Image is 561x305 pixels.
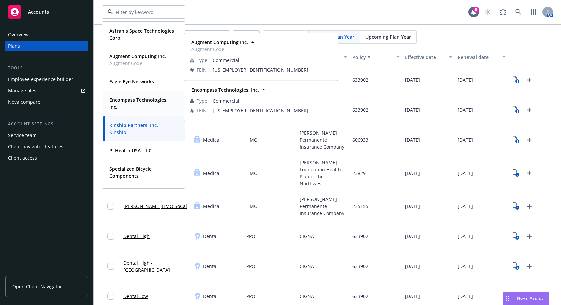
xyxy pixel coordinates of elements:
input: Toggle Row Selected [107,203,114,210]
div: Policy # [352,54,392,61]
strong: Augment Computing Inc. [191,39,248,45]
span: Augment Code [109,60,166,67]
a: Start snowing [481,5,494,19]
div: Drag to move [503,292,512,305]
span: Kinship [109,129,158,136]
span: Medical [203,136,221,143]
div: Plans [8,41,20,51]
a: Upload Plan Documents [524,168,535,178]
span: 633902 [352,76,368,83]
span: Nova Assist [517,295,543,301]
button: Nova Assist [503,292,549,305]
strong: Augment Computing Inc. [109,53,166,59]
text: 8 [517,206,518,210]
text: 8 [517,79,518,84]
input: Toggle Row Selected [107,233,114,240]
span: Filters [234,32,258,42]
span: [DATE] [458,233,473,240]
span: Accounts [28,9,49,15]
span: [DATE] [405,263,420,270]
span: Open Client Navigator [12,283,62,290]
a: Employee experience builder [5,74,88,85]
strong: Pi Health USA, LLC [109,147,152,154]
span: Dental [203,293,218,300]
span: Dental [203,263,218,270]
span: 23829 [352,170,366,177]
input: Toggle Row Selected [107,293,114,300]
a: Report a Bug [496,5,510,19]
span: Medical [203,203,221,210]
a: View Plan Documents [511,201,522,212]
a: Upload Plan Documents [524,261,535,272]
span: 633902 [352,263,368,270]
a: Upload Plan Documents [524,201,535,212]
strong: Encompass Technologies, Inc. [109,97,168,110]
span: Type [197,97,207,104]
a: Nova compare [5,97,88,107]
a: Upload Plan Documents [524,231,535,242]
span: 633902 [352,106,368,113]
span: PPO [246,263,255,270]
a: Dental High - [GEOGRAPHIC_DATA] [123,259,188,273]
a: Plans [5,41,88,51]
strong: Kinship Partners, Inc. [109,122,158,128]
a: View Plan Documents [511,291,522,302]
span: [US_EMPLOYER_IDENTIFICATION_NUMBER] [213,107,332,114]
a: Client navigator features [5,141,88,152]
div: Overview [8,29,29,40]
a: Client access [5,153,88,163]
span: [DATE] [405,203,420,210]
input: Filter by keyword [113,9,172,16]
a: Dental Low [123,293,148,300]
div: Client access [8,153,37,163]
div: Tools [5,65,88,71]
a: View Plan Documents [511,75,522,85]
input: Toggle Row Selected [107,263,114,270]
span: 633902 [352,293,368,300]
a: View Plan Documents [511,168,522,178]
span: FEIN [197,66,207,73]
div: Renewal date [458,54,498,61]
span: CIGNA [300,263,314,270]
span: [DATE] [405,293,420,300]
a: [PERSON_NAME] HMO SoCal [123,203,187,210]
span: [DATE] [405,170,420,177]
strong: Astranis Space Technologies Corp. [109,28,174,41]
span: FEIN [197,107,207,114]
button: Filters [233,30,260,44]
span: HMO [246,203,258,210]
span: Commercial [213,57,332,64]
span: CIGNA [300,293,314,300]
a: Overview [5,29,88,40]
a: Accounts [5,3,88,21]
span: 633902 [352,233,368,240]
button: Policy # [350,49,402,65]
div: Account settings [5,121,88,127]
span: PPO [246,233,255,240]
span: HMO [246,136,258,143]
span: [PERSON_NAME] Permanente Insurance Company [300,129,347,150]
a: Upload Plan Documents [524,291,535,302]
div: Employee experience builder [8,74,73,85]
div: Nova compare [8,97,40,107]
div: Effective date [405,54,445,61]
text: 6 [517,236,518,240]
a: Upload Plan Documents [524,105,535,115]
span: Upcoming Plan Year [365,33,411,40]
a: View Plan Documents [511,261,522,272]
span: [DATE] [458,136,473,143]
span: [DATE] [458,263,473,270]
a: Service team [5,130,88,141]
button: Renewal date [455,49,508,65]
span: [DATE] [405,106,420,113]
div: Manage files [8,85,36,96]
div: 5 [473,7,479,13]
a: Switch app [527,5,540,19]
span: [DATE] [458,106,473,113]
span: [DATE] [458,203,473,210]
a: View Plan Documents [511,231,522,242]
span: [DATE] [458,76,473,83]
a: Search [512,5,525,19]
text: 2 [517,172,518,177]
a: Upload Plan Documents [524,135,535,145]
